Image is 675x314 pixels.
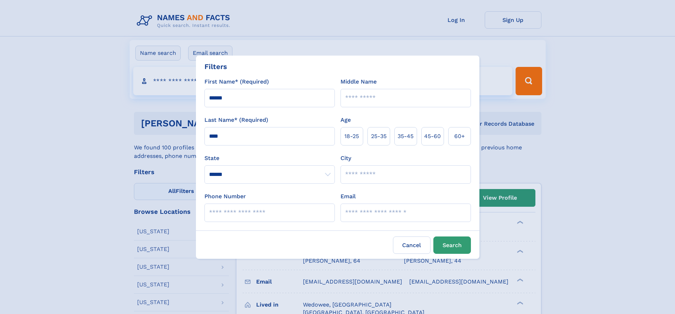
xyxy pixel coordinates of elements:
[341,192,356,201] label: Email
[393,236,431,254] label: Cancel
[204,61,227,72] div: Filters
[424,132,441,141] span: 45‑60
[341,78,377,86] label: Middle Name
[204,78,269,86] label: First Name* (Required)
[398,132,414,141] span: 35‑45
[371,132,387,141] span: 25‑35
[433,236,471,254] button: Search
[344,132,359,141] span: 18‑25
[454,132,465,141] span: 60+
[341,154,351,162] label: City
[204,154,335,162] label: State
[341,116,351,124] label: Age
[204,116,268,124] label: Last Name* (Required)
[204,192,246,201] label: Phone Number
